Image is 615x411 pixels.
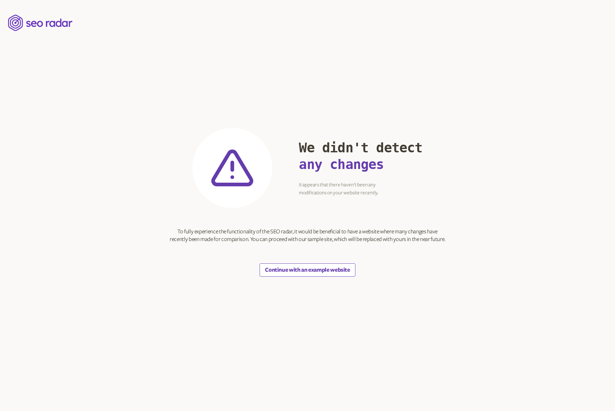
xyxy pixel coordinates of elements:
[299,181,422,197] h2: It appears that there haven't been any modifications on your website recently.
[299,157,384,172] span: any changes
[170,228,445,243] p: To fully experience the functionality of the SEO radar, it would be beneficial to have a website ...
[260,263,355,277] button: Continue with an example website
[299,139,422,173] h1: We didn't detect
